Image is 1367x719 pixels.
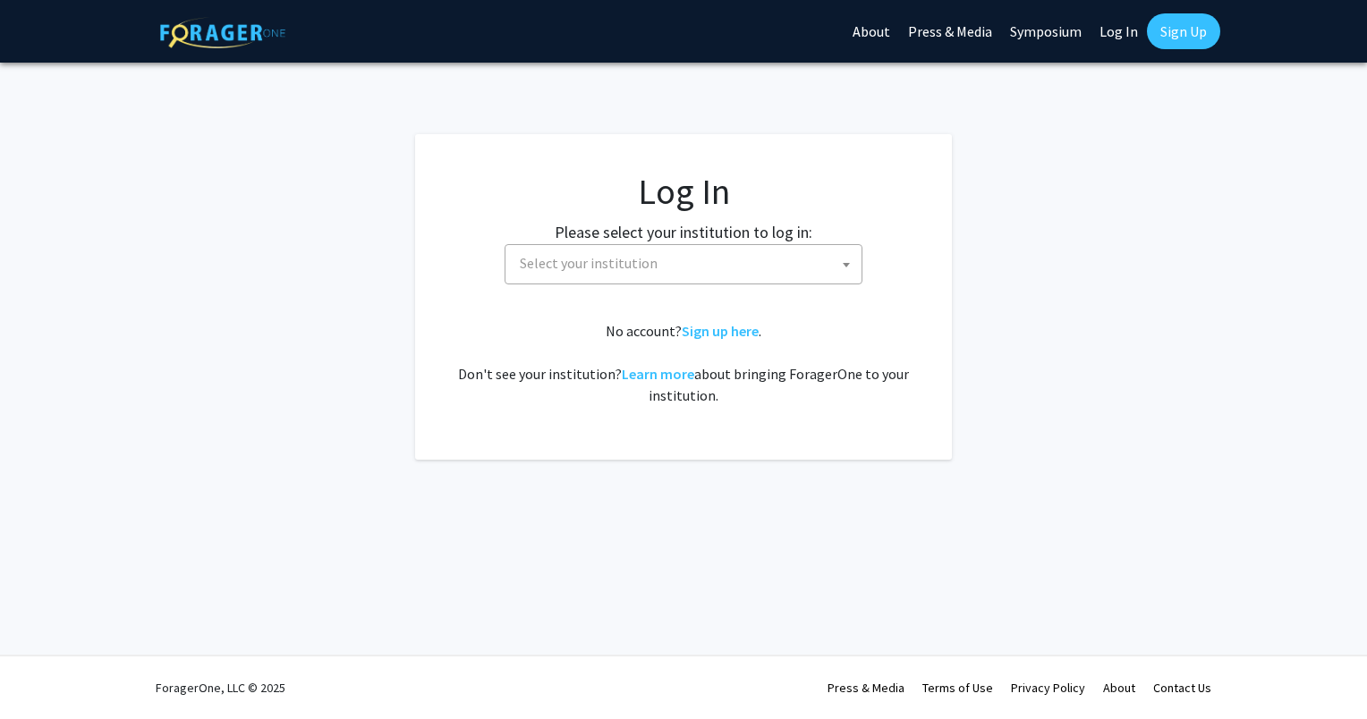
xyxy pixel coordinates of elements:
[160,17,285,48] img: ForagerOne Logo
[828,680,904,696] a: Press & Media
[520,254,658,272] span: Select your institution
[505,244,862,284] span: Select your institution
[451,320,916,406] div: No account? . Don't see your institution? about bringing ForagerOne to your institution.
[622,365,694,383] a: Learn more about bringing ForagerOne to your institution
[682,322,759,340] a: Sign up here
[156,656,285,719] div: ForagerOne, LLC © 2025
[1103,680,1135,696] a: About
[451,170,916,213] h1: Log In
[922,680,993,696] a: Terms of Use
[513,245,862,282] span: Select your institution
[1147,13,1220,49] a: Sign Up
[555,220,812,244] label: Please select your institution to log in:
[1011,680,1085,696] a: Privacy Policy
[1153,680,1211,696] a: Contact Us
